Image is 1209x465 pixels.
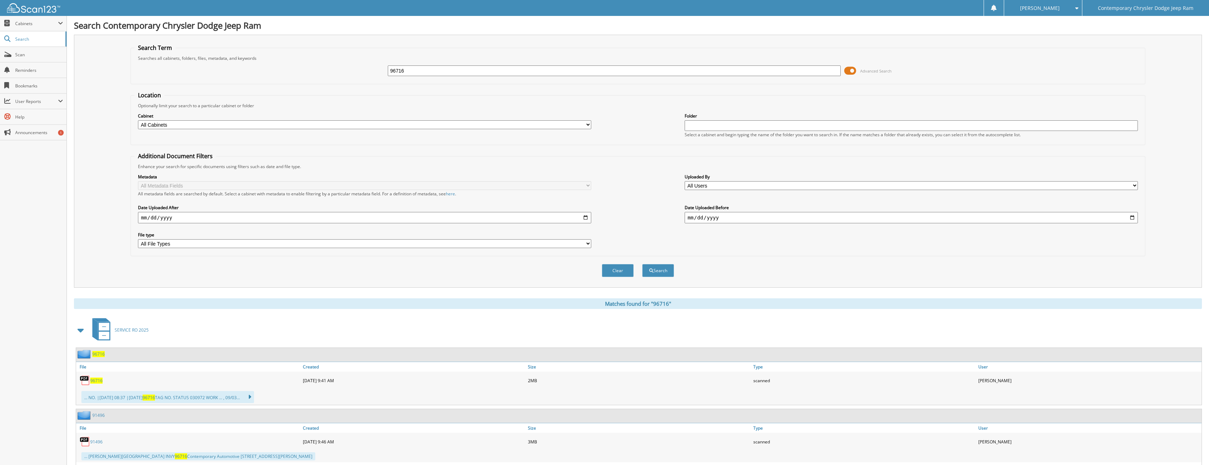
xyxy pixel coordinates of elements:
[138,212,591,223] input: start
[175,453,187,459] span: 96716
[134,44,175,52] legend: Search Term
[115,327,149,333] span: SERVICE RO 2025
[80,436,90,447] img: PDF.png
[15,98,58,104] span: User Reports
[58,130,64,136] div: 1
[7,3,60,13] img: scan123-logo-white.svg
[752,435,977,449] div: scanned
[15,83,63,89] span: Bookmarks
[301,373,526,387] div: [DATE] 9:41 AM
[92,351,105,357] a: 96716
[134,103,1141,109] div: Optionally limit your search to a particular cabinet or folder
[301,362,526,372] a: Created
[134,152,216,160] legend: Additional Document Filters
[526,362,751,372] a: Size
[860,68,892,74] span: Advanced Search
[81,391,254,403] div: ... NO. |[DATE] 08:37 |[DATE] TAG NO. STATUS 030972 WORK ... , 09/03...
[134,91,165,99] legend: Location
[15,114,63,120] span: Help
[301,423,526,433] a: Created
[752,423,977,433] a: Type
[752,373,977,387] div: scanned
[685,205,1138,211] label: Date Uploaded Before
[88,316,149,344] a: SERVICE RO 2025
[81,452,315,460] div: ... [PERSON_NAME][GEOGRAPHIC_DATA] INVY Contemporary Automotive [STREET_ADDRESS][PERSON_NAME]
[642,264,674,277] button: Search
[446,191,455,197] a: here
[977,373,1202,387] div: [PERSON_NAME]
[134,55,1141,61] div: Searches all cabinets, folders, files, metadata, and keywords
[138,191,591,197] div: All metadata fields are searched by default. Select a cabinet with metadata to enable filtering b...
[90,378,103,384] a: 96716
[685,113,1138,119] label: Folder
[1020,6,1060,10] span: [PERSON_NAME]
[77,411,92,420] img: folder2.png
[685,174,1138,180] label: Uploaded By
[138,174,591,180] label: Metadata
[134,163,1141,170] div: Enhance your search for specific documents using filters such as date and file type.
[15,36,62,42] span: Search
[92,412,105,418] a: 91496
[80,375,90,386] img: PDF.png
[138,205,591,211] label: Date Uploaded After
[143,395,155,401] span: 96716
[977,435,1202,449] div: [PERSON_NAME]
[526,435,751,449] div: 3MB
[602,264,634,277] button: Clear
[76,362,301,372] a: File
[90,439,103,445] a: 91496
[74,19,1202,31] h1: Search Contemporary Chrysler Dodge Jeep Ram
[526,423,751,433] a: Size
[752,362,977,372] a: Type
[138,113,591,119] label: Cabinet
[526,373,751,387] div: 2MB
[15,52,63,58] span: Scan
[685,132,1138,138] div: Select a cabinet and begin typing the name of the folder you want to search in. If the name match...
[77,350,92,358] img: folder2.png
[138,232,591,238] label: File type
[977,362,1202,372] a: User
[15,130,63,136] span: Announcements
[685,212,1138,223] input: end
[15,67,63,73] span: Reminders
[977,423,1202,433] a: User
[76,423,301,433] a: File
[15,21,58,27] span: Cabinets
[301,435,526,449] div: [DATE] 9:46 AM
[74,298,1202,309] div: Matches found for "96716"
[1098,6,1193,10] span: Contemporary Chrysler Dodge Jeep Ram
